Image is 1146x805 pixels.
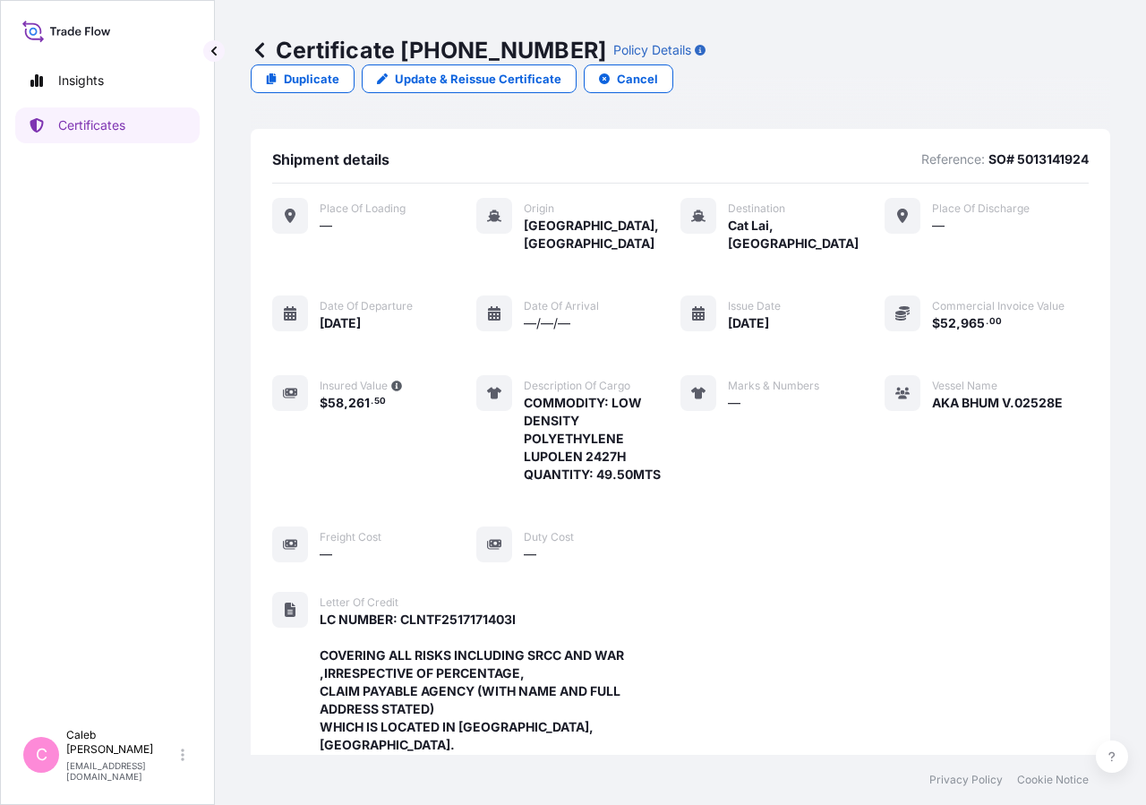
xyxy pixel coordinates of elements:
span: , [344,397,348,409]
span: Date of arrival [524,299,599,313]
span: — [320,217,332,235]
span: C [36,746,47,764]
span: $ [320,397,328,409]
a: Privacy Policy [929,773,1003,787]
span: — [320,545,332,563]
a: Update & Reissue Certificate [362,64,577,93]
span: , [956,317,961,330]
span: Cat Lai, [GEOGRAPHIC_DATA] [728,217,885,253]
span: 58 [328,397,344,409]
span: Description of cargo [524,379,630,393]
span: Destination [728,201,785,216]
span: Place of discharge [932,201,1030,216]
span: AKA BHUM V.02528E [932,394,1063,412]
span: Place of Loading [320,201,406,216]
span: [DATE] [728,314,769,332]
span: — [524,545,536,563]
span: $ [932,317,940,330]
span: . [371,398,373,405]
span: 00 [989,319,1002,325]
span: Date of departure [320,299,413,313]
span: [GEOGRAPHIC_DATA], [GEOGRAPHIC_DATA] [524,217,680,253]
p: [EMAIL_ADDRESS][DOMAIN_NAME] [66,760,177,782]
span: Commercial Invoice Value [932,299,1065,313]
span: —/—/— [524,314,570,332]
span: Origin [524,201,554,216]
p: Insights [58,72,104,90]
p: Update & Reissue Certificate [395,70,561,88]
span: Duty Cost [524,530,574,544]
a: Duplicate [251,64,355,93]
span: — [932,217,945,235]
a: Certificates [15,107,200,143]
span: 50 [374,398,386,405]
a: Insights [15,63,200,98]
a: Cookie Notice [1017,773,1089,787]
span: COMMODITY: LOW DENSITY POLYETHYLENE LUPOLEN 2427H QUANTITY: 49.50MTS [524,394,680,484]
span: Insured Value [320,379,388,393]
span: 52 [940,317,956,330]
span: — [728,394,740,412]
p: Certificates [58,116,125,134]
span: Freight Cost [320,530,381,544]
p: Certificate [PHONE_NUMBER] [251,36,606,64]
span: [DATE] [320,314,361,332]
p: Duplicate [284,70,339,88]
p: Cancel [617,70,658,88]
span: Marks & Numbers [728,379,819,393]
span: Shipment details [272,150,389,168]
p: Policy Details [613,41,691,59]
p: Reference: [921,150,985,168]
span: Letter of Credit [320,595,398,610]
span: Issue Date [728,299,781,313]
span: Vessel Name [932,379,997,393]
p: Caleb [PERSON_NAME] [66,728,177,757]
p: SO# 5013141924 [988,150,1089,168]
span: 261 [348,397,370,409]
span: 965 [961,317,985,330]
button: Cancel [584,64,673,93]
span: . [986,319,988,325]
